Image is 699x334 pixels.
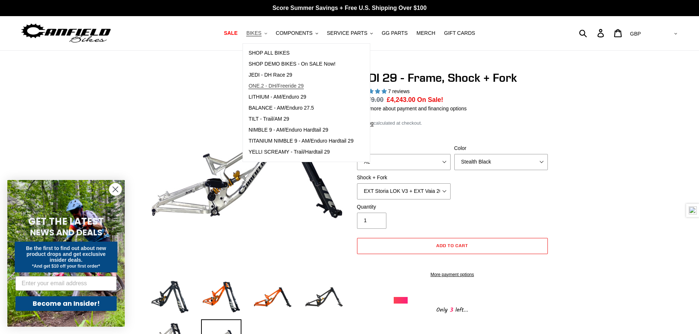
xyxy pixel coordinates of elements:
[243,103,359,114] a: BALANCE - AM/Enduro 27.5
[243,125,359,136] a: NIMBLE 9 - AM/Enduro Hardtail 29
[15,276,117,291] input: Enter your email address
[355,120,550,127] div: calculated at checkout.
[32,264,100,269] span: *And get $10 off your first order*
[388,88,409,94] span: 7 reviews
[327,30,367,36] span: SERVICE PARTS
[304,277,344,317] img: Load image into Gallery viewer, JEDI 29 - Frame, Shock + Fork
[243,48,359,59] a: SHOP ALL BIKES
[248,149,330,155] span: YELLI SCREAMY - Trail/Hardtail 29
[276,30,313,36] span: COMPONENTS
[448,305,455,315] span: 3
[248,116,289,122] span: TILT - Trail/AM 29
[252,277,293,317] img: Load image into Gallery viewer, JEDI 29 - Frame, Shock + Fork
[355,88,388,94] span: 5.00 stars
[243,59,359,70] a: SHOP DEMO BIKES - On SALE Now!
[417,95,443,104] span: On Sale!
[378,28,411,38] a: GG PARTS
[436,243,468,248] span: Add to cart
[248,50,290,56] span: SHOP ALL BIKES
[394,304,511,315] div: Only left...
[387,96,415,103] span: £4,243.00
[243,70,359,81] a: JEDI - DH Race 29
[248,72,292,78] span: JEDI - DH Race 29
[357,238,548,254] button: Add to cart
[323,28,376,38] button: SERVICE PARTS
[357,174,451,181] label: Shock + Fork
[28,215,104,228] span: GET THE LATEST
[248,138,353,144] span: TITANIUM NIMBLE 9 - AM/Enduro Hardtail 29
[440,28,479,38] a: GIFT CARDS
[224,30,237,36] span: SALE
[248,94,306,100] span: LITHIUM - AM/Enduro 29
[355,71,550,85] h1: JEDI 29 - Frame, Shock + Fork
[357,144,451,152] label: Size
[15,296,117,311] button: Become an Insider!
[416,30,435,36] span: MERCH
[26,245,106,263] span: Be the first to find out about new product drops and get exclusive insider deals.
[243,114,359,125] a: TILT - Trail/AM 29
[355,106,467,111] a: Learn more about payment and financing options
[243,147,359,158] a: YELLI SCREAMY - Trail/Hardtail 29
[248,83,303,89] span: ONE.2 - DH/Freeride 29
[382,30,408,36] span: GG PARTS
[246,30,261,36] span: BIKES
[109,183,122,196] button: Close dialog
[583,25,602,41] input: Search
[357,203,451,211] label: Quantity
[248,127,328,133] span: NIMBLE 9 - AM/Enduro Hardtail 29
[357,271,548,278] a: More payment options
[454,144,548,152] label: Color
[30,227,102,238] span: NEWS AND DEALS
[243,81,359,92] a: ONE.2 - DH/Freeride 29
[150,277,190,317] img: Load image into Gallery viewer, JEDI 29 - Frame, Shock + Fork
[248,105,314,111] span: BALANCE - AM/Enduro 27.5
[413,28,439,38] a: MERCH
[243,136,359,147] a: TITANIUM NIMBLE 9 - AM/Enduro Hardtail 29
[248,61,335,67] span: SHOP DEMO BIKES - On SALE Now!
[20,22,112,45] img: Canfield Bikes
[201,277,241,317] img: Load image into Gallery viewer, JEDI 29 - Frame, Shock + Fork
[444,30,475,36] span: GIFT CARDS
[272,28,322,38] button: COMPONENTS
[243,28,270,38] button: BIKES
[220,28,241,38] a: SALE
[243,92,359,103] a: LITHIUM - AM/Enduro 29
